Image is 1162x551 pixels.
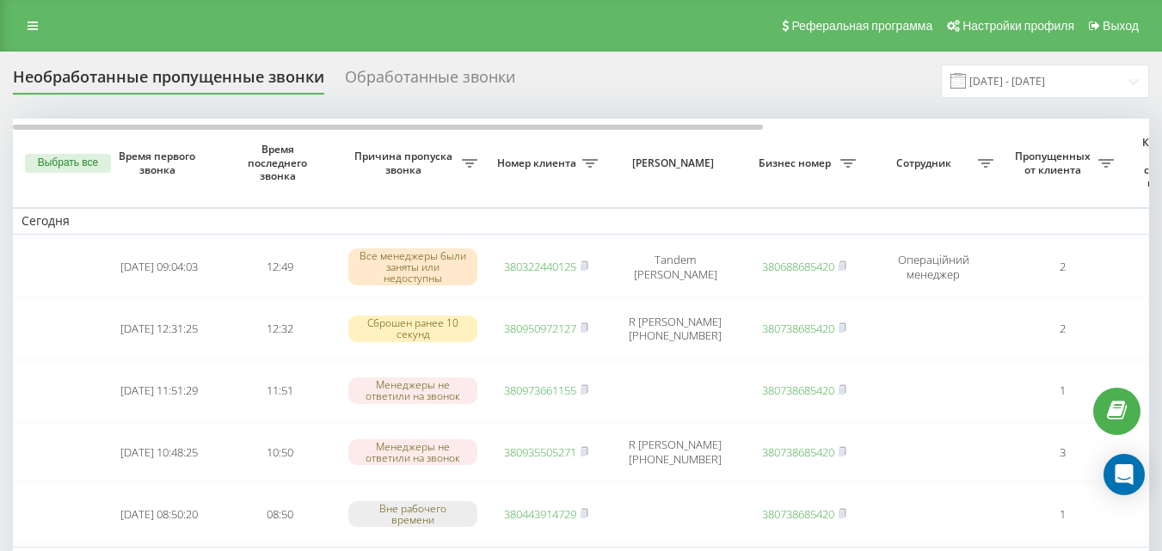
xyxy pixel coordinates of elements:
[99,238,219,297] td: [DATE] 09:04:03
[762,383,834,398] a: 380738685420
[113,150,206,176] span: Время первого звонка
[1002,238,1122,297] td: 2
[753,156,840,170] span: Бизнес номер
[348,248,477,286] div: Все менеджеры были заняты или недоступны
[219,361,340,419] td: 11:51
[1002,423,1122,481] td: 3
[1011,150,1098,176] span: Пропущенных от клиента
[1104,454,1145,495] div: Open Intercom Messenger
[504,444,576,460] a: 380935505271
[495,156,582,170] span: Номер клиента
[219,238,340,297] td: 12:49
[762,506,834,522] a: 380738685420
[1103,19,1139,33] span: Выход
[873,156,978,170] span: Сотрудник
[99,300,219,358] td: [DATE] 12:31:25
[348,377,477,403] div: Менеджеры не ответили на звонок
[962,19,1074,33] span: Настройки профиля
[504,259,576,274] a: 380322440125
[762,321,834,336] a: 380738685420
[606,300,744,358] td: R [PERSON_NAME] [PHONE_NUMBER]
[864,238,1002,297] td: Операційний менеджер
[219,423,340,481] td: 10:50
[99,361,219,419] td: [DATE] 11:51:29
[791,19,932,33] span: Реферальная программа
[504,506,576,522] a: 380443914729
[762,259,834,274] a: 380688685420
[606,238,744,297] td: Tandem [PERSON_NAME]
[348,150,462,176] span: Причина пропуска звонка
[25,154,111,173] button: Выбрать все
[1002,361,1122,419] td: 1
[233,143,326,183] span: Время последнего звонка
[99,423,219,481] td: [DATE] 10:48:25
[99,485,219,543] td: [DATE] 08:50:20
[219,300,340,358] td: 12:32
[348,315,477,341] div: Сброшен ранее 10 секунд
[348,501,477,527] div: Вне рабочего времени
[345,68,515,95] div: Обработанные звонки
[504,383,576,398] a: 380973661155
[1002,300,1122,358] td: 2
[219,485,340,543] td: 08:50
[606,423,744,481] td: R [PERSON_NAME] [PHONE_NUMBER]
[504,321,576,336] a: 380950972127
[621,156,729,170] span: [PERSON_NAME]
[13,68,324,95] div: Необработанные пропущенные звонки
[762,444,834,460] a: 380738685420
[1002,485,1122,543] td: 1
[348,439,477,465] div: Менеджеры не ответили на звонок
